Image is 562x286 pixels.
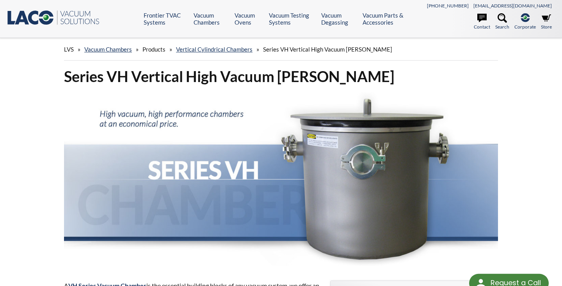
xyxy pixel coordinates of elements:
[176,46,253,53] a: Vertical Cylindrical Chambers
[473,3,552,9] a: [EMAIL_ADDRESS][DOMAIN_NAME]
[269,12,315,26] a: Vacuum Testing Systems
[263,46,392,53] span: Series VH Vertical High Vacuum [PERSON_NAME]
[474,13,490,30] a: Contact
[64,92,498,266] img: Series VH Chambers header
[144,12,188,26] a: Frontier TVAC Systems
[64,46,74,53] span: LVS
[541,13,552,30] a: Store
[64,38,498,61] div: » » » »
[427,3,469,9] a: [PHONE_NUMBER]
[321,12,357,26] a: Vacuum Degassing
[514,23,536,30] span: Corporate
[363,12,416,26] a: Vacuum Parts & Accessories
[84,46,132,53] a: Vacuum Chambers
[142,46,165,53] span: Products
[495,13,509,30] a: Search
[64,67,498,86] h1: Series VH Vertical High Vacuum [PERSON_NAME]
[235,12,263,26] a: Vacuum Ovens
[194,12,229,26] a: Vacuum Chambers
